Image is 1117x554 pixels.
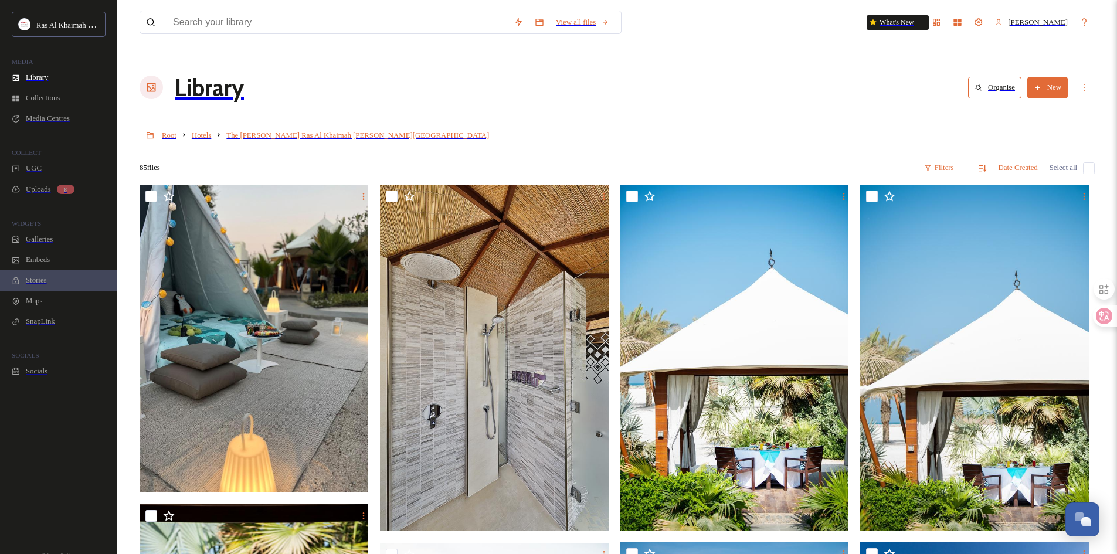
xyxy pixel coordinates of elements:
span: Galleries [26,235,53,244]
span: Stories [26,276,47,285]
span: UGC [26,164,42,173]
a: Root [162,130,176,140]
div: 8 [57,185,74,194]
a: View all files [550,12,615,33]
a: Library [175,57,244,118]
span: Hotels [192,131,211,140]
input: Search your library [167,11,508,33]
span: Select all [1050,164,1077,172]
span: Socials [26,367,47,376]
span: Maps [26,297,42,305]
img: The Ritz-Carlton, Ras Al Khaimah, Al Hamra Beach.jpg [860,185,1091,531]
img: The Ritz-Carlton Ras Al Khaimah, Al Hamra Beach resort.jpg [140,185,371,492]
span: COLLECT [12,149,41,156]
span: Ras Al Khaimah Tourism Development Authority [36,19,185,29]
a: The [PERSON_NAME] Ras Al Khaimah [PERSON_NAME][GEOGRAPHIC_DATA] [226,130,489,140]
span: Embeds [26,256,50,264]
h1: Library [175,73,244,102]
span: Media Centres [26,114,70,123]
a: Hotels [192,130,211,140]
span: Uploads [26,185,51,194]
span: 85 file s [140,164,160,172]
span: SnapLink [26,317,55,326]
span: [PERSON_NAME] [1008,18,1068,26]
span: Collections [26,94,60,103]
button: Open Chat [1065,502,1099,536]
span: WIDGETS [12,220,41,227]
div: Date Created [993,158,1044,178]
a: Organise [968,77,1027,98]
img: The Ritz-Carlton, Ras Al Khaimah, Al Hamra Beach.jpg [620,185,851,531]
span: Root [162,131,176,140]
a: [PERSON_NAME] [989,12,1074,33]
div: What's New [867,15,928,30]
img: Logo_RAKTDA_RGB-01.png [19,19,30,30]
div: Filters [918,158,960,178]
span: Library [26,73,48,82]
span: The [PERSON_NAME] Ras Al Khaimah [PERSON_NAME][GEOGRAPHIC_DATA] [226,131,489,140]
button: New [1027,77,1068,98]
img: The Ritz-Carlton Ras Al Khaimah, Al Hamra Beach resort.tif [380,185,611,531]
a: What's New [867,15,919,30]
span: SOCIALS [12,352,39,359]
button: Organise [968,77,1021,98]
span: MEDIA [12,58,33,65]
